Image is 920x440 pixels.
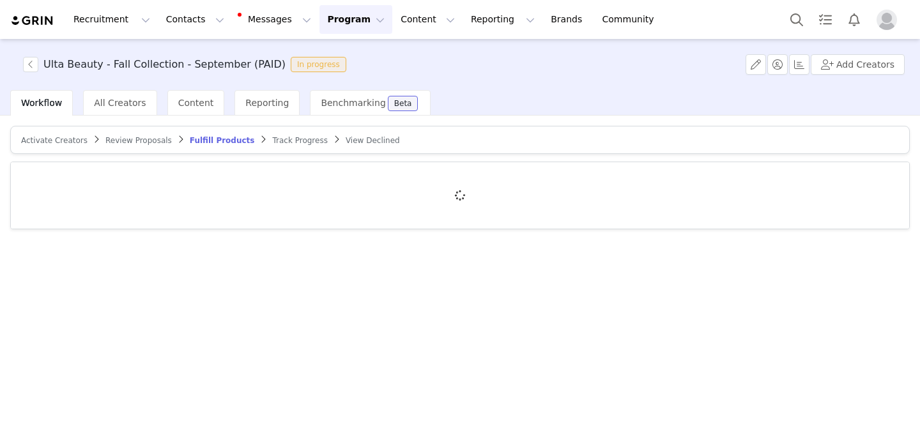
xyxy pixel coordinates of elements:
[877,10,897,30] img: placeholder-profile.jpg
[158,5,232,34] button: Contacts
[811,5,839,34] a: Tasks
[543,5,594,34] a: Brands
[840,5,868,34] button: Notifications
[291,57,346,72] span: In progress
[393,5,463,34] button: Content
[319,5,392,34] button: Program
[595,5,668,34] a: Community
[66,5,158,34] button: Recruitment
[811,54,905,75] button: Add Creators
[23,57,351,72] span: [object Object]
[21,136,88,145] span: Activate Creators
[43,57,286,72] h3: Ulta Beauty - Fall Collection - September (PAID)
[783,5,811,34] button: Search
[394,100,412,107] div: Beta
[105,136,172,145] span: Review Proposals
[10,15,55,27] img: grin logo
[233,5,319,34] button: Messages
[21,98,62,108] span: Workflow
[869,10,910,30] button: Profile
[321,98,385,108] span: Benchmarking
[190,136,255,145] span: Fulfill Products
[178,98,214,108] span: Content
[346,136,400,145] span: View Declined
[463,5,542,34] button: Reporting
[272,136,327,145] span: Track Progress
[94,98,146,108] span: All Creators
[245,98,289,108] span: Reporting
